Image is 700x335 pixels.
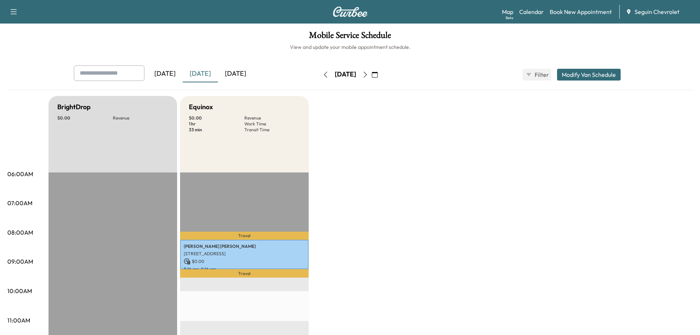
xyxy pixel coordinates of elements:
[244,127,300,133] p: Transit Time
[519,7,544,16] a: Calendar
[189,102,213,112] h5: Equinox
[184,258,305,265] p: $ 0.00
[7,199,32,207] p: 07:00AM
[183,65,218,82] div: [DATE]
[57,102,91,112] h5: BrightDrop
[57,115,113,121] p: $ 0.00
[7,31,693,43] h1: Mobile Service Schedule
[7,257,33,266] p: 09:00AM
[7,170,33,178] p: 06:00AM
[113,115,168,121] p: Revenue
[184,251,305,257] p: [STREET_ADDRESS]
[218,65,253,82] div: [DATE]
[335,70,356,79] div: [DATE]
[557,69,621,81] button: Modify Van Schedule
[180,232,309,240] p: Travel
[635,7,679,16] span: Seguin Chevrolet
[7,43,693,51] h6: View and update your mobile appointment schedule.
[333,7,368,17] img: Curbee Logo
[189,121,244,127] p: 1 hr
[189,115,244,121] p: $ 0.00
[7,286,32,295] p: 10:00AM
[7,316,30,325] p: 11:00AM
[184,266,305,272] p: 8:16 am - 9:16 am
[189,127,244,133] p: 33 min
[7,228,33,237] p: 08:00AM
[535,70,548,79] span: Filter
[502,7,513,16] a: MapBeta
[523,69,551,81] button: Filter
[244,121,300,127] p: Work Time
[184,243,305,249] p: [PERSON_NAME] [PERSON_NAME]
[147,65,183,82] div: [DATE]
[244,115,300,121] p: Revenue
[506,15,513,21] div: Beta
[180,269,309,278] p: Travel
[550,7,612,16] a: Book New Appointment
